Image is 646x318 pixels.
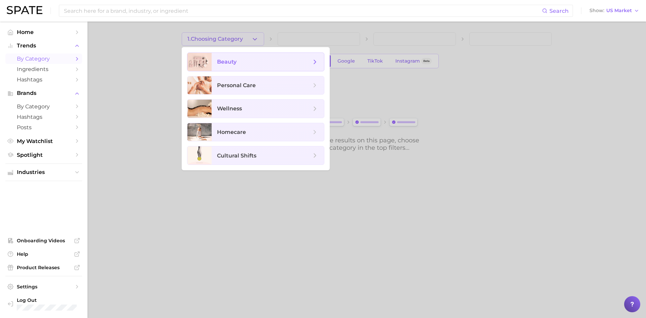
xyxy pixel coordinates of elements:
[217,105,242,112] span: wellness
[17,90,71,96] span: Brands
[5,167,82,177] button: Industries
[5,88,82,98] button: Brands
[17,124,71,131] span: Posts
[5,150,82,160] a: Spotlight
[17,169,71,175] span: Industries
[217,82,256,89] span: personal care
[589,9,604,12] span: Show
[7,6,42,14] img: SPATE
[17,152,71,158] span: Spotlight
[5,282,82,292] a: Settings
[17,251,71,257] span: Help
[5,41,82,51] button: Trends
[5,54,82,64] a: by Category
[17,264,71,271] span: Product Releases
[17,56,71,62] span: by Category
[5,122,82,133] a: Posts
[588,6,641,15] button: ShowUS Market
[17,284,71,290] span: Settings
[217,129,246,135] span: homecare
[549,8,569,14] span: Search
[63,5,542,16] input: Search here for a brand, industry, or ingredient
[17,297,77,303] span: Log Out
[17,29,71,35] span: Home
[5,112,82,122] a: Hashtags
[5,262,82,273] a: Product Releases
[17,76,71,83] span: Hashtags
[17,138,71,144] span: My Watchlist
[606,9,632,12] span: US Market
[5,74,82,85] a: Hashtags
[5,101,82,112] a: by Category
[182,47,330,170] ul: 1.Choosing Category
[17,238,71,244] span: Onboarding Videos
[5,136,82,146] a: My Watchlist
[17,66,71,72] span: Ingredients
[5,236,82,246] a: Onboarding Videos
[17,43,71,49] span: Trends
[217,152,256,159] span: cultural shifts
[5,27,82,37] a: Home
[5,64,82,74] a: Ingredients
[217,59,237,65] span: beauty
[17,114,71,120] span: Hashtags
[17,103,71,110] span: by Category
[5,249,82,259] a: Help
[5,295,82,313] a: Log out. Currently logged in with e-mail rnagark2@kenvue.com.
